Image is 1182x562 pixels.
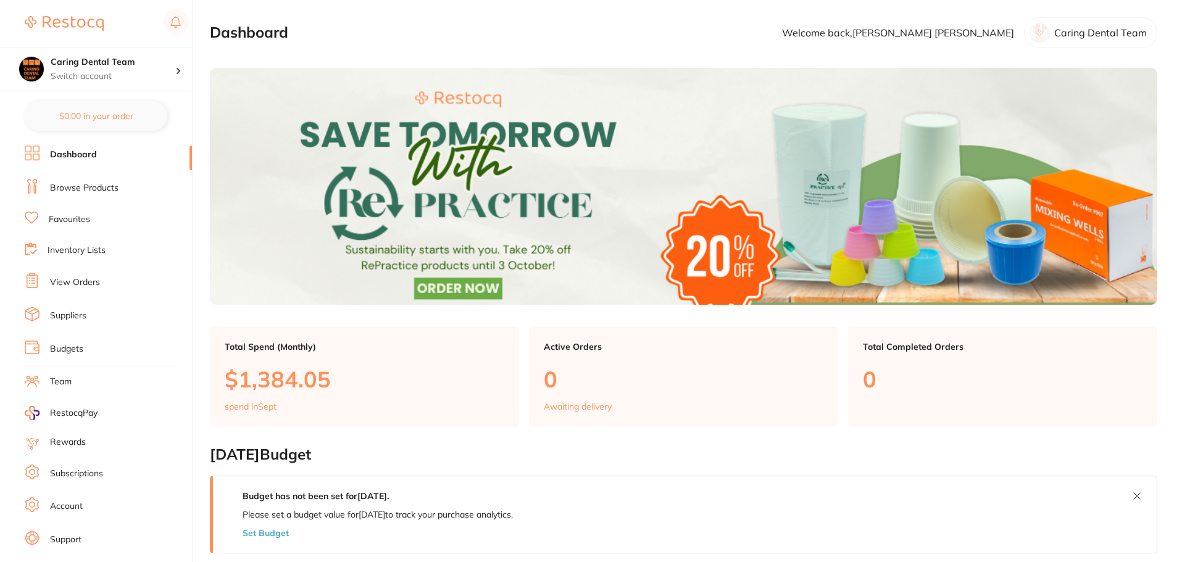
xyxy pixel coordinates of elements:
p: Total Completed Orders [863,342,1142,352]
p: Switch account [51,70,175,83]
img: Restocq Logo [25,16,104,31]
p: Awaiting delivery [544,402,612,411]
img: Dashboard [210,68,1157,305]
p: Active Orders [544,342,823,352]
strong: Budget has not been set for [DATE] . [243,490,389,502]
a: Budgets [50,343,83,355]
p: Welcome back, [PERSON_NAME] [PERSON_NAME] [782,27,1014,38]
a: Support [50,534,81,546]
h2: [DATE] Budget [210,446,1157,463]
a: Rewards [50,436,86,448]
p: spend in Sept [225,402,277,411]
p: Total Spend (Monthly) [225,342,504,352]
p: Caring Dental Team [1054,27,1147,38]
p: $1,384.05 [225,366,504,392]
a: Active Orders0Awaiting delivery [529,327,838,427]
h4: Caring Dental Team [51,56,175,68]
span: RestocqPay [50,407,98,419]
a: View Orders [50,276,100,289]
button: $0.00 in your order [25,101,167,131]
a: Browse Products [50,182,119,194]
a: Total Spend (Monthly)$1,384.05spend inSept [210,327,519,427]
h2: Dashboard [210,24,288,41]
a: Team [50,376,72,388]
a: Account [50,500,83,513]
a: Total Completed Orders0 [848,327,1157,427]
p: 0 [863,366,1142,392]
a: Suppliers [50,310,86,322]
a: Inventory Lists [48,244,106,257]
button: Set Budget [243,528,289,538]
p: 0 [544,366,823,392]
a: Dashboard [50,149,97,161]
a: Subscriptions [50,468,103,480]
img: Caring Dental Team [19,57,44,81]
a: Restocq Logo [25,9,104,38]
p: Please set a budget value for [DATE] to track your purchase analytics. [243,510,513,519]
a: RestocqPay [25,406,98,420]
a: Favourites [49,213,90,226]
img: RestocqPay [25,406,40,420]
